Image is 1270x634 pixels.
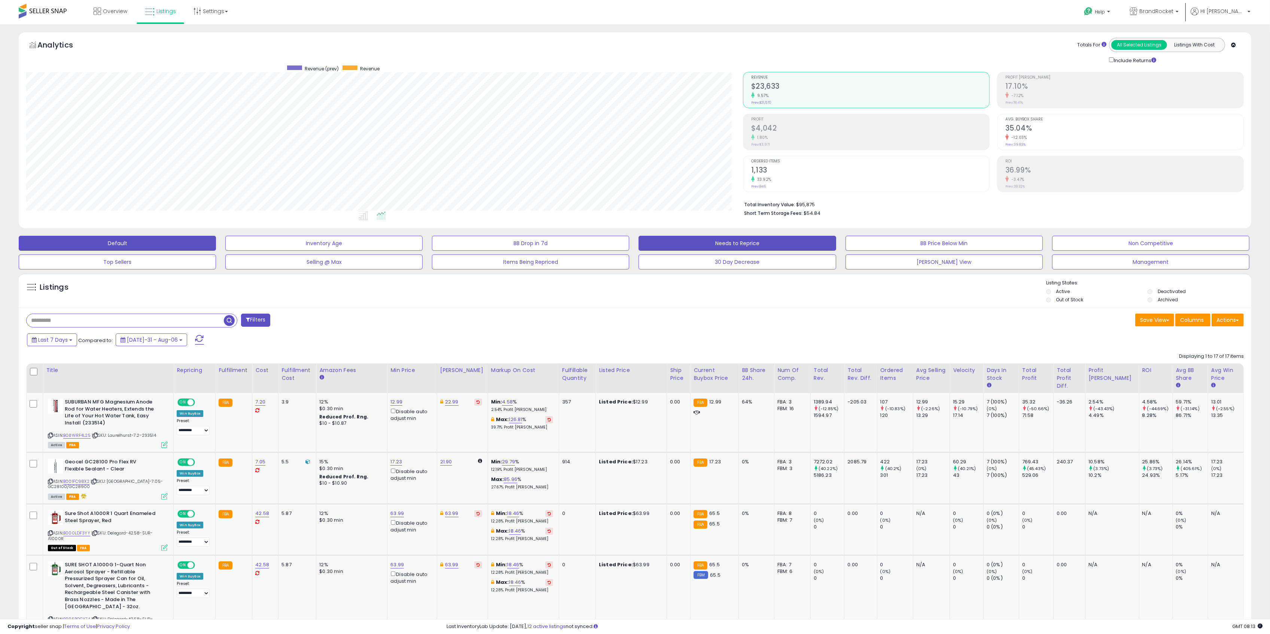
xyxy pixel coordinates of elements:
[65,510,156,526] b: Sure Shot A1000R 1 Quart Enameled Steel Sprayer, Red
[846,236,1043,251] button: BB Price Below Min
[63,616,90,622] a: B005POGY74
[1009,177,1024,182] small: -3.47%
[916,458,950,465] div: 17.23
[305,65,339,72] span: Revenue (prev)
[885,466,902,472] small: (40.2%)
[880,399,913,405] div: 107
[63,530,90,536] a: B000LDF3YY
[48,494,65,500] span: All listings currently available for purchase on Amazon
[1142,399,1173,405] div: 4.58%
[846,254,1043,269] button: [PERSON_NAME] View
[491,398,502,405] b: Min:
[742,510,768,517] div: 0%
[709,458,721,465] span: 17.23
[65,458,156,474] b: Geocel GC28100 Pro Flex RV Flexible Sealant - Clear
[177,366,212,374] div: Repricing
[1022,472,1053,479] div: 529.06
[78,337,113,344] span: Compared to:
[751,118,989,122] span: Profit
[562,399,590,405] div: 357
[390,561,404,569] a: 63.99
[507,510,520,517] a: 18.46
[880,458,913,465] div: 422
[177,478,210,495] div: Preset:
[1027,406,1049,412] small: (-50.66%)
[319,473,368,480] b: Reduced Prof. Rng.
[491,458,553,472] div: %
[751,142,770,147] small: Prev: $3,971
[987,472,1019,479] div: 7 (100%)
[97,623,130,630] a: Privacy Policy
[1180,316,1204,324] span: Columns
[744,199,1238,208] li: $95,875
[241,314,270,327] button: Filters
[1176,399,1208,405] div: 59.71%
[1005,159,1243,164] span: ROI
[1005,184,1025,189] small: Prev: 38.32%
[670,458,685,465] div: 0.00
[1027,466,1046,472] small: (45.43%)
[755,177,771,182] small: 33.92%
[528,623,566,630] a: 12 active listings
[880,510,913,517] div: 0
[390,398,402,406] a: 12.99
[79,493,87,499] i: hazardous material
[1135,314,1174,326] button: Save View
[751,76,989,80] span: Revenue
[958,406,978,412] small: (-10.79%)
[1088,510,1133,517] div: N/A
[219,510,232,518] small: FBA
[63,432,91,439] a: B08WRF4L25
[319,366,384,374] div: Amazon Fees
[562,510,590,517] div: 0
[1052,236,1249,251] button: Non Competitive
[1211,472,1243,479] div: 17.23
[432,254,629,269] button: Items Being Repriced
[502,398,513,406] a: 4.58
[639,254,836,269] button: 30 Day Decrease
[916,510,944,517] div: N/A
[755,93,769,98] small: 9.57%
[66,442,79,448] span: FBA
[670,366,687,382] div: Ship Price
[1211,466,1222,472] small: (0%)
[916,399,950,405] div: 12.99
[440,458,452,466] a: 21.90
[814,458,844,465] div: 7272.02
[1093,466,1109,472] small: (3.73%)
[987,510,1019,517] div: 0 (0%)
[1158,296,1178,303] label: Archived
[777,399,805,405] div: FBA: 3
[751,184,766,189] small: Prev: 846
[432,236,629,251] button: BB Drop in 7d
[488,363,559,393] th: The percentage added to the cost of goods (COGS) that forms the calculator for Min & Max prices.
[1216,406,1234,412] small: (-2.55%)
[916,466,927,472] small: (0%)
[1158,288,1186,295] label: Deactivated
[1009,93,1024,98] small: -7.12%
[103,7,127,15] span: Overview
[194,459,206,466] span: OFF
[1046,280,1251,287] p: Listing States:
[219,366,249,374] div: Fulfillment
[819,466,838,472] small: (40.22%)
[1005,76,1243,80] span: Profit [PERSON_NAME]
[65,399,156,428] b: SUBURBAN MFG Magnesium Anode Rod for Water Heaters, Extends the Life of Your Hot Water Tank, Easy...
[777,517,805,524] div: FBM: 7
[953,366,980,374] div: Velocity
[281,366,313,382] div: Fulfillment Cost
[1176,510,1208,517] div: 0%
[1005,100,1023,105] small: Prev: 18.41%
[1167,40,1222,50] button: Listings With Cost
[1093,406,1114,412] small: (-43.43%)
[814,399,844,405] div: 1389.94
[1176,366,1205,382] div: Avg BB Share
[48,442,65,448] span: All listings currently available for purchase on Amazon
[48,510,168,550] div: ASIN:
[1111,40,1167,50] button: All Selected Listings
[599,366,664,374] div: Listed Price
[1088,472,1139,479] div: 10.2%
[1088,366,1136,382] div: Profit [PERSON_NAME]
[1176,517,1187,523] small: (0%)
[491,425,553,430] p: 39.71% Profit [PERSON_NAME]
